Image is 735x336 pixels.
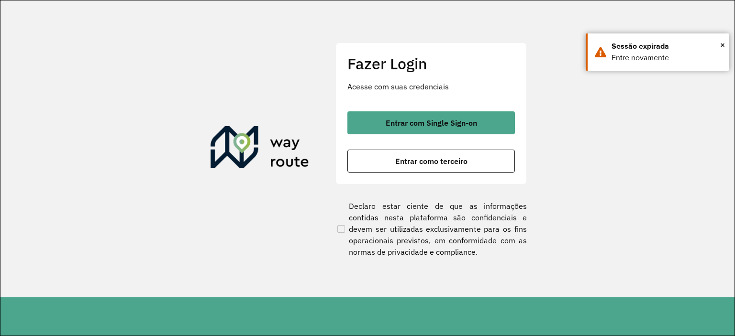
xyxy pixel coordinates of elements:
button: Close [720,38,725,52]
button: button [347,150,515,173]
span: Entrar como terceiro [395,157,468,165]
p: Acesse com suas credenciais [347,81,515,92]
div: Sessão expirada [612,41,722,52]
label: Declaro estar ciente de que as informações contidas nesta plataforma são confidenciais e devem se... [335,200,527,258]
button: button [347,111,515,134]
span: Entrar com Single Sign-on [386,119,477,127]
h2: Fazer Login [347,54,515,73]
span: × [720,38,725,52]
div: Entre novamente [612,52,722,64]
img: Roteirizador AmbevTech [211,126,309,172]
